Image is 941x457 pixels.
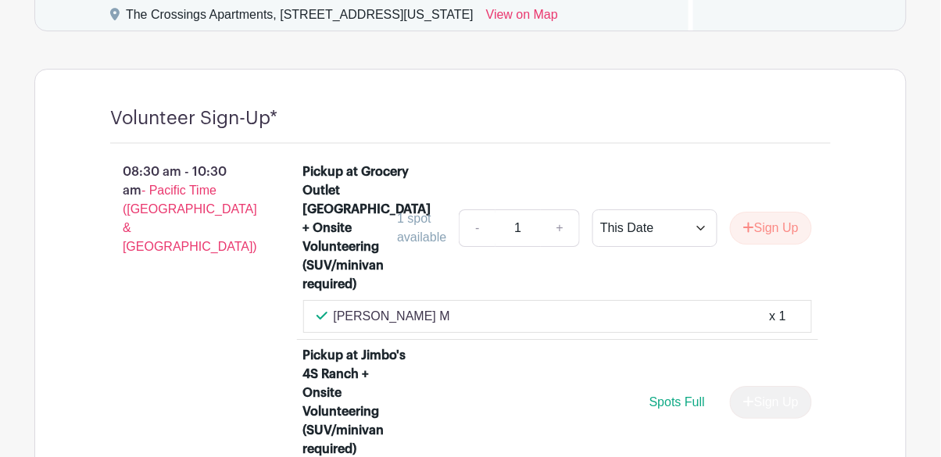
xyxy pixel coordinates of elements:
div: Pickup at Grocery Outlet [GEOGRAPHIC_DATA] + Onsite Volunteering (SUV/minivan required) [303,162,431,294]
h4: Volunteer Sign-Up* [110,107,277,130]
a: + [541,209,580,247]
a: View on Map [486,5,558,30]
p: [PERSON_NAME] M [334,307,450,326]
div: The Crossings Apartments, [STREET_ADDRESS][US_STATE] [126,5,474,30]
a: - [459,209,495,247]
span: - Pacific Time ([GEOGRAPHIC_DATA] & [GEOGRAPHIC_DATA]) [123,184,257,253]
span: Spots Full [649,395,705,409]
div: 1 spot available [397,209,446,247]
p: 08:30 am - 10:30 am [85,156,278,262]
div: x 1 [770,307,786,326]
button: Sign Up [730,212,812,245]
